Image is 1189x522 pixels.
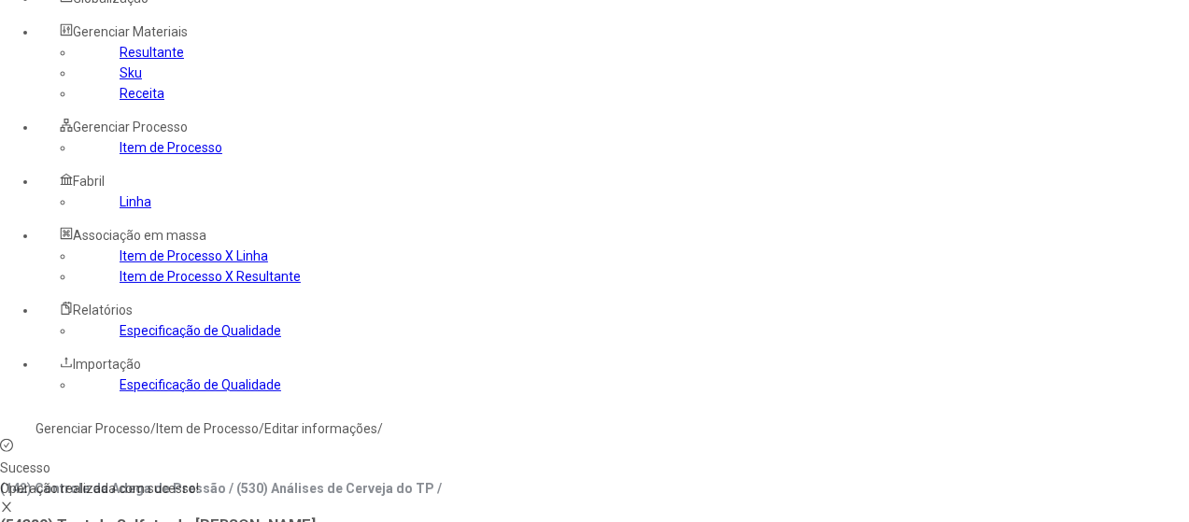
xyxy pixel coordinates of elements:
[120,377,281,392] a: Especificação de Qualidade
[120,45,184,60] a: Resultante
[120,86,164,101] a: Receita
[120,323,281,338] a: Especificação de Qualidade
[120,248,268,263] a: Item de Processo X Linha
[259,421,264,436] nz-breadcrumb-separator: /
[156,421,259,436] a: Item de Processo
[120,194,151,209] a: Linha
[73,357,141,372] span: Importação
[120,65,142,80] a: Sku
[73,174,105,189] span: Fabril
[73,120,188,134] span: Gerenciar Processo
[377,421,383,436] nz-breadcrumb-separator: /
[120,140,222,155] a: Item de Processo
[73,228,206,243] span: Associação em massa
[73,24,188,39] span: Gerenciar Materiais
[264,421,377,436] a: Editar informações
[73,303,133,317] span: Relatórios
[120,269,301,284] a: Item de Processo X Resultante
[35,421,150,436] a: Gerenciar Processo
[150,421,156,436] nz-breadcrumb-separator: /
